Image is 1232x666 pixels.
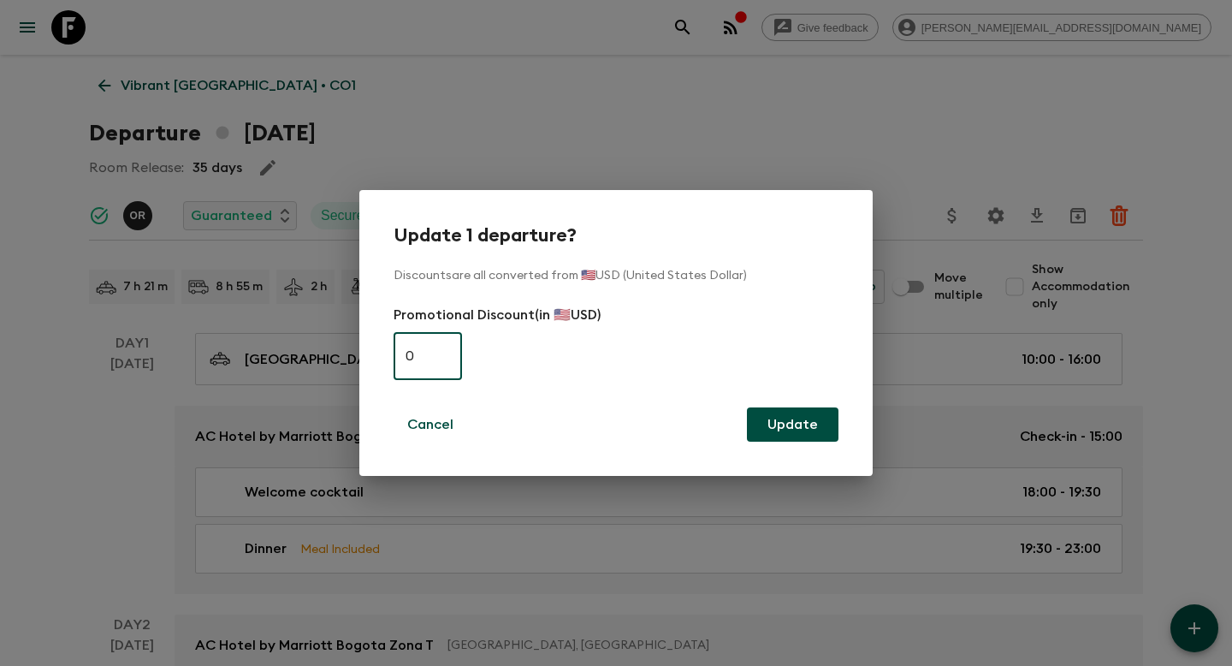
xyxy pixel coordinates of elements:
[394,305,838,325] p: Promotional Discount (in 🇺🇸USD)
[747,407,838,442] button: Update
[407,414,453,435] p: Cancel
[394,224,838,247] h2: Update 1 departure?
[394,267,838,284] p: Discounts are all converted from 🇺🇸USD (United States Dollar)
[394,407,467,442] button: Cancel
